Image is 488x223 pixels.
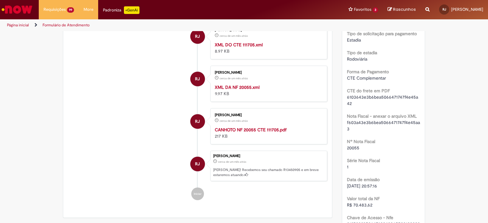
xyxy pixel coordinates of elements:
span: [DATE] 20:57:16 [347,183,377,189]
time: 27/08/2025 09:06:14 [220,34,248,38]
span: cerca de um mês atrás [220,34,248,38]
span: Estadia [347,37,361,43]
b: CTE do frete em PDF [347,88,390,94]
span: Requisições [44,6,66,13]
a: CANHOTO NF 20055 CTE 111705.pdf [215,127,287,133]
span: cerca de um mês atrás [220,119,248,123]
span: 3 [373,7,378,13]
span: Rodoviária [347,56,367,62]
div: Padroniza [103,6,139,14]
p: [PERSON_NAME]! Recebemos seu chamado R13450905 e em breve estaremos atuando. [213,167,324,177]
span: RJ [195,156,200,172]
span: 1 [347,164,349,170]
b: Chave de Acesso - Nfe [347,215,393,220]
span: f603a43e3b6bea5066471747f4e45aa3 [347,120,420,132]
b: Valor total da NF [347,196,380,201]
a: XML DO CTE 111705.xml [215,42,263,48]
b: Tipo de estadia [347,50,377,56]
div: [PERSON_NAME] [215,71,321,75]
time: 27/08/2025 09:09:11 [218,160,246,164]
div: 9.97 KB [215,84,321,97]
img: ServiceNow [1,3,33,16]
div: Renato Junior [190,114,205,129]
span: 99 [67,7,74,13]
li: Renato Junior [68,151,327,181]
span: 20055 [347,145,359,151]
a: Página inicial [7,23,29,28]
div: [PERSON_NAME] [213,154,324,158]
p: +GenAi [124,6,139,14]
span: RJ [195,29,200,44]
div: Renato Junior [190,29,205,44]
div: [PERSON_NAME] [215,113,321,117]
ul: Trilhas de página [5,19,321,31]
b: Forma de Pagamento [347,69,389,75]
div: 8.97 KB [215,42,321,54]
span: Favoritos [354,6,371,13]
span: R$ 70.483,62 [347,202,372,208]
time: 27/08/2025 09:06:08 [220,76,248,80]
div: 217 KB [215,127,321,139]
time: 27/08/2025 09:06:03 [220,119,248,123]
b: Nota Fiscal - anexar o arquivo XML [347,113,417,119]
div: Renato Junior [190,72,205,86]
span: RJ [195,114,200,129]
b: Tipo de solicitação para pagamento [347,31,417,36]
span: cerca de um mês atrás [220,76,248,80]
span: Rascunhos [393,6,416,12]
a: Formulário de Atendimento [43,23,90,28]
span: RJ [443,7,446,11]
b: Data de emissão [347,177,380,182]
span: cerca de um mês atrás [218,160,246,164]
b: Série Nota Fiscal [347,158,380,163]
div: Renato Junior [190,157,205,171]
a: XML DA NF 20055.xml [215,84,260,90]
span: More [84,6,93,13]
span: 6103643e3b6bea5066471747f4e45a42 [347,94,418,106]
span: [PERSON_NAME] [451,7,483,12]
span: RJ [195,71,200,87]
span: CTE Complementar [347,75,386,81]
a: Rascunhos [388,7,416,13]
b: Nº Nota Fiscal [347,139,375,144]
